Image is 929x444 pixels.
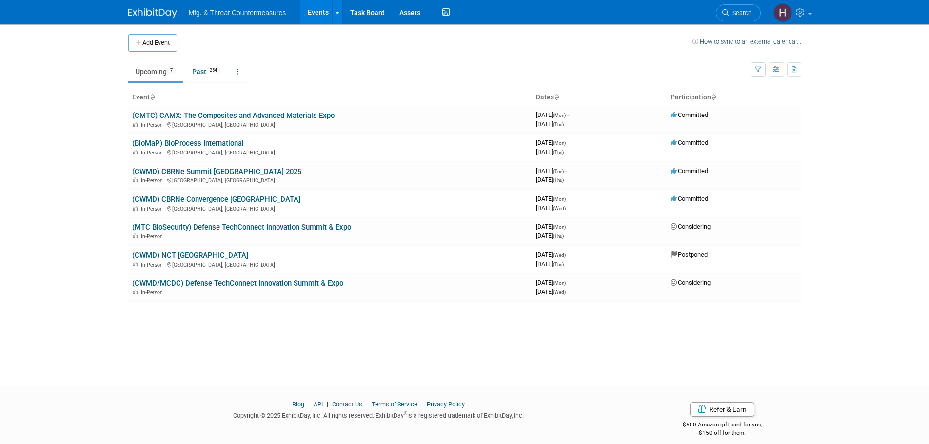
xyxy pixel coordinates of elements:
[128,34,177,52] button: Add Event
[532,89,667,106] th: Dates
[536,279,569,286] span: [DATE]
[292,401,304,408] a: Blog
[332,401,362,408] a: Contact Us
[536,260,564,268] span: [DATE]
[567,111,569,118] span: -
[553,206,566,211] span: (Wed)
[324,401,331,408] span: |
[667,89,801,106] th: Participation
[536,139,569,146] span: [DATE]
[207,67,220,74] span: 254
[773,3,792,22] img: Hillary Hawkins
[553,290,566,295] span: (Wed)
[553,280,566,286] span: (Mon)
[536,251,569,258] span: [DATE]
[644,414,801,437] div: $500 Amazon gift card for you,
[671,195,708,202] span: Committed
[427,401,465,408] a: Privacy Policy
[133,262,138,267] img: In-Person Event
[404,411,407,416] sup: ®
[671,223,711,230] span: Considering
[185,62,227,81] a: Past254
[132,167,301,176] a: (CWMD) CBRNe Summit [GEOGRAPHIC_DATA] 2025
[133,177,138,182] img: In-Person Event
[419,401,425,408] span: |
[167,67,176,74] span: 7
[690,402,754,417] a: Refer & Earn
[671,251,708,258] span: Postponed
[132,223,351,232] a: (MTC BioSecurity) Defense TechConnect Innovation Summit & Expo
[133,290,138,294] img: In-Person Event
[314,401,323,408] a: API
[536,148,564,155] span: [DATE]
[554,93,559,101] a: Sort by Start Date
[536,176,564,183] span: [DATE]
[729,9,751,17] span: Search
[536,120,564,128] span: [DATE]
[536,111,569,118] span: [DATE]
[128,8,177,18] img: ExhibitDay
[128,89,532,106] th: Event
[671,167,708,174] span: Committed
[644,429,801,437] div: $150 off for them.
[132,139,244,148] a: (BioMaP) BioProcess International
[133,233,138,238] img: In-Person Event
[553,150,564,155] span: (Thu)
[133,206,138,211] img: In-Person Event
[132,111,335,120] a: (CMTC) CAMX: The Composites and Advanced Materials Expo
[671,139,708,146] span: Committed
[536,288,566,295] span: [DATE]
[141,262,166,268] span: In-Person
[553,140,566,146] span: (Mon)
[132,279,343,288] a: (CWMD/MCDC) Defense TechConnect Innovation Summit & Expo
[132,251,248,260] a: (CWMD) NCT [GEOGRAPHIC_DATA]
[553,122,564,127] span: (Thu)
[671,279,711,286] span: Considering
[132,120,528,128] div: [GEOGRAPHIC_DATA], [GEOGRAPHIC_DATA]
[553,169,564,174] span: (Tue)
[141,233,166,240] span: In-Person
[128,409,630,420] div: Copyright © 2025 ExhibitDay, Inc. All rights reserved. ExhibitDay is a registered trademark of Ex...
[132,195,300,204] a: (CWMD) CBRNe Convergence [GEOGRAPHIC_DATA]
[536,232,564,239] span: [DATE]
[553,113,566,118] span: (Mon)
[671,111,708,118] span: Committed
[128,62,183,81] a: Upcoming7
[567,251,569,258] span: -
[553,177,564,183] span: (Thu)
[553,262,564,267] span: (Thu)
[567,223,569,230] span: -
[133,150,138,154] img: In-Person Event
[306,401,312,408] span: |
[150,93,155,101] a: Sort by Event Name
[567,139,569,146] span: -
[553,252,566,258] span: (Wed)
[716,4,761,21] a: Search
[567,195,569,202] span: -
[189,9,286,17] span: Mfg. & Threat Countermeasures
[132,260,528,268] div: [GEOGRAPHIC_DATA], [GEOGRAPHIC_DATA]
[132,204,528,212] div: [GEOGRAPHIC_DATA], [GEOGRAPHIC_DATA]
[132,148,528,156] div: [GEOGRAPHIC_DATA], [GEOGRAPHIC_DATA]
[132,176,528,184] div: [GEOGRAPHIC_DATA], [GEOGRAPHIC_DATA]
[536,167,567,174] span: [DATE]
[364,401,370,408] span: |
[141,290,166,296] span: In-Person
[141,150,166,156] span: In-Person
[141,177,166,184] span: In-Person
[565,167,567,174] span: -
[141,206,166,212] span: In-Person
[536,204,566,212] span: [DATE]
[553,233,564,239] span: (Thu)
[372,401,417,408] a: Terms of Service
[567,279,569,286] span: -
[553,224,566,230] span: (Mon)
[553,196,566,202] span: (Mon)
[711,93,716,101] a: Sort by Participation Type
[692,38,801,45] a: How to sync to an external calendar...
[536,195,569,202] span: [DATE]
[141,122,166,128] span: In-Person
[536,223,569,230] span: [DATE]
[133,122,138,127] img: In-Person Event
